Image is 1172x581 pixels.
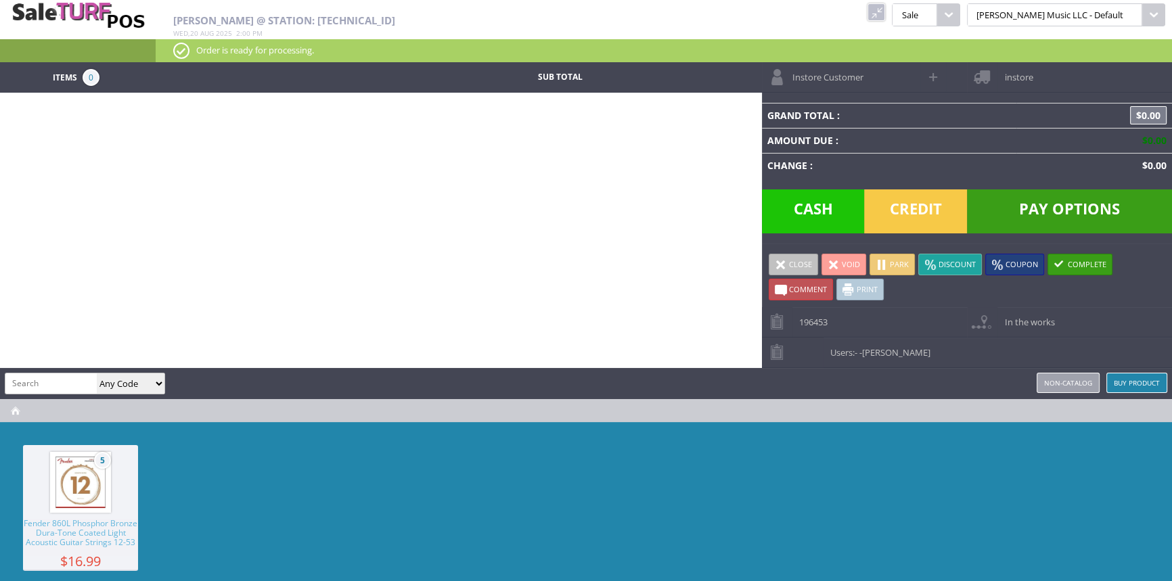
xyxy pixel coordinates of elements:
[892,3,937,26] span: Sale
[53,69,77,84] span: Items
[94,452,111,469] span: 5
[173,15,759,26] h2: [PERSON_NAME] @ Station: [TECHNICAL_ID]
[1037,373,1100,393] a: Non-catalog
[836,279,884,300] a: Print
[918,254,982,275] a: Discount
[967,3,1142,26] span: [PERSON_NAME] Music LLC - Default
[1137,159,1167,172] span: $0.00
[792,307,828,328] span: 196453
[997,62,1033,83] span: instore
[5,373,97,393] input: Search
[23,556,138,566] span: $16.99
[870,254,915,275] a: Park
[997,307,1054,328] span: In the works
[762,189,865,233] span: Cash
[1047,254,1112,275] a: Complete
[200,28,214,38] span: Aug
[762,103,1017,128] td: Grand Total :
[216,28,232,38] span: 2025
[242,28,250,38] span: 00
[985,254,1044,275] a: Coupon
[821,254,866,275] a: Void
[864,189,967,233] span: Credit
[252,28,263,38] span: pm
[1106,373,1167,393] a: Buy Product
[859,346,930,358] span: -[PERSON_NAME]
[855,346,857,358] span: -
[1130,106,1167,124] span: $0.00
[769,254,818,275] a: Close
[173,43,1154,57] p: Order is ready for processing.
[83,69,99,86] span: 0
[1137,134,1167,147] span: $0.00
[236,28,240,38] span: 2
[824,338,930,358] span: Users:
[967,189,1172,233] span: Pay Options
[789,284,827,294] span: Comment
[457,69,662,86] td: Sub Total
[173,28,188,38] span: Wed
[762,128,1017,153] td: Amount Due :
[23,519,138,556] span: Fender 860L Phosphor Bronze Dura-Tone Coated Light Acoustic Guitar Strings 12-53
[786,62,863,83] span: Instore Customer
[762,153,1017,178] td: Change :
[173,28,263,38] span: , :
[190,28,198,38] span: 20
